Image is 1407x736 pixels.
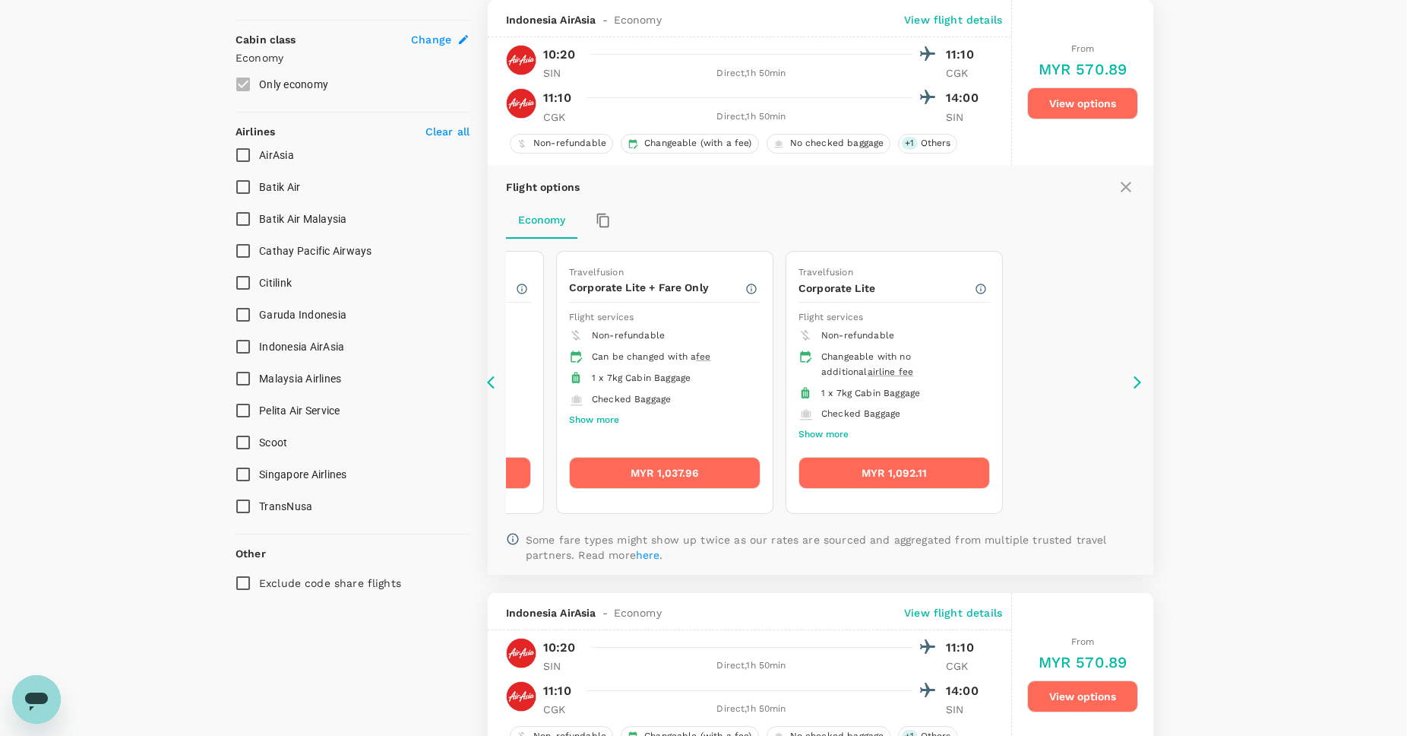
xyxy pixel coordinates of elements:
span: Indonesia AirAsia [259,341,344,353]
img: QZ [506,681,536,712]
span: + 1 [902,137,917,150]
span: Singapore Airlines [259,468,347,481]
span: Checked Baggage [821,408,900,419]
span: Malaysia Airlines [259,373,341,385]
span: Economy [614,605,662,620]
div: Direct , 1h 50min [590,109,912,125]
p: CGK [946,65,984,81]
p: Clear all [425,124,470,139]
span: 1 x 7kg Cabin Baggage [821,388,920,398]
p: Other [236,546,266,561]
div: Changeable with no additional [821,350,978,380]
span: AirAsia [259,149,294,161]
button: MYR 1,092.11 [798,457,990,489]
p: SIN [543,658,581,674]
span: Batik Air Malaysia [259,213,347,225]
span: Others [915,137,957,150]
div: Changeable (with a fee) [621,134,758,154]
span: Changeable (with a fee) [638,137,757,150]
iframe: Button to launch messaging window [12,675,61,724]
span: Citilink [259,277,292,289]
p: 11:10 [946,46,984,64]
button: MYR 1,037.96 [569,457,760,489]
p: 10:20 [543,639,575,657]
p: Flight options [506,179,580,195]
span: Garuda Indonesia [259,309,346,321]
strong: Cabin class [236,33,296,46]
span: Non-refundable [592,330,665,341]
p: Economy [236,50,470,65]
div: +1Others [898,134,957,154]
span: Only economy [259,78,328,90]
span: From [1071,636,1095,647]
p: CGK [543,109,581,125]
p: Corporate Lite [798,281,974,296]
p: 11:10 [543,682,571,700]
p: Exclude code share flights [259,576,401,591]
p: CGK [946,658,984,674]
span: Indonesia AirAsia [506,605,596,620]
img: QZ [506,88,536,119]
span: Indonesia AirAsia [506,12,596,27]
span: Flight services [798,312,863,322]
span: From [1071,43,1095,54]
h6: MYR 570.89 [1039,650,1127,674]
h6: MYR 570.89 [1039,57,1127,81]
p: 14:00 [946,89,984,107]
div: Can be changed with a [592,350,748,365]
strong: Airlines [236,125,275,138]
div: Direct , 1h 50min [590,66,912,81]
span: Flight services [569,312,634,322]
span: Travelfusion [569,267,624,278]
span: fee [696,351,710,362]
div: Direct , 1h 50min [590,658,912,674]
button: Economy [506,202,577,239]
span: Batik Air [259,181,300,193]
span: TransNusa [259,500,312,512]
div: Non-refundable [510,134,613,154]
button: View options [1027,87,1138,119]
p: SIN [946,109,984,125]
img: QZ [506,45,536,75]
p: SIN [543,65,581,81]
span: Checked Baggage [592,394,671,404]
div: Direct , 1h 50min [590,702,912,717]
p: 11:10 [543,89,571,107]
p: CGK [543,702,581,717]
p: SIN [946,702,984,717]
span: Non-refundable [527,137,612,150]
p: Some fare types might show up twice as our rates are sourced and aggregated from multiple trusted... [526,532,1135,563]
span: Cathay Pacific Airways [259,245,372,257]
span: - [596,12,614,27]
span: airline fee [868,366,914,377]
span: Pelita Air Service [259,404,340,417]
div: No checked baggage [767,134,891,154]
p: 11:10 [946,639,984,657]
span: Travelfusion [798,267,853,278]
button: View options [1027,680,1138,712]
p: 14:00 [946,682,984,700]
p: Corporate Lite + Fare Only [569,280,745,295]
p: View flight details [904,605,1002,620]
a: here [636,549,660,561]
span: Economy [614,12,662,27]
span: Change [411,32,451,47]
p: 10:20 [543,46,575,64]
button: Show more [569,411,619,430]
span: 1 x 7kg Cabin Baggage [592,373,691,383]
span: - [596,605,614,620]
span: Scoot [259,436,287,449]
p: View flight details [904,12,1002,27]
span: Non-refundable [821,330,894,341]
button: Show more [798,425,849,445]
img: QZ [506,638,536,668]
span: No checked baggage [784,137,890,150]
